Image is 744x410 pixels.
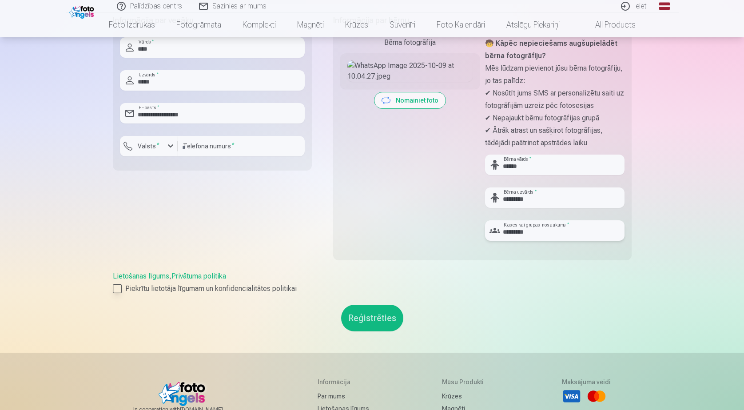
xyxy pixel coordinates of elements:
a: Foto kalendāri [426,12,496,37]
div: , [113,271,632,294]
a: Atslēgu piekariņi [496,12,570,37]
a: Suvenīri [379,12,426,37]
img: /fa1 [69,4,96,19]
h5: Maksājuma veidi [562,378,611,386]
p: Mēs lūdzam pievienot jūsu bērna fotogrāfiju, jo tas palīdz: [485,62,625,87]
a: Lietošanas līgums [113,272,169,280]
div: Bērna fotogrāfija [340,37,480,48]
strong: 🧒 Kāpēc nepieciešams augšupielādēt bērna fotogrāfiju? [485,39,617,60]
h5: Informācija [318,378,369,386]
label: Piekrītu lietotāja līgumam un konfidencialitātes politikai [113,283,632,294]
p: ✔ Nepajaukt bērnu fotogrāfijas grupā [485,112,625,124]
a: Privātuma politika [171,272,226,280]
img: WhatsApp Image 2025-10-09 at 10.04.27.jpeg [347,60,473,82]
a: Magnēti [286,12,334,37]
a: Fotogrāmata [166,12,232,37]
button: Nomainiet foto [374,92,446,108]
a: Par mums [318,390,369,402]
a: All products [570,12,646,37]
button: Valsts* [120,136,178,156]
a: Foto izdrukas [98,12,166,37]
h5: Mūsu produkti [442,378,489,386]
a: Krūzes [334,12,379,37]
p: ✔ Nosūtīt jums SMS ar personalizētu saiti uz fotogrāfijām uzreiz pēc fotosesijas [485,87,625,112]
a: Krūzes [442,390,489,402]
button: Reģistrēties [341,305,403,331]
li: Mastercard [587,386,606,406]
label: Valsts [134,142,163,151]
p: ✔ Ātrāk atrast un sašķirot fotogrāfijas, tādējādi paātrinot apstrādes laiku [485,124,625,149]
li: Visa [562,386,581,406]
a: Komplekti [232,12,286,37]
